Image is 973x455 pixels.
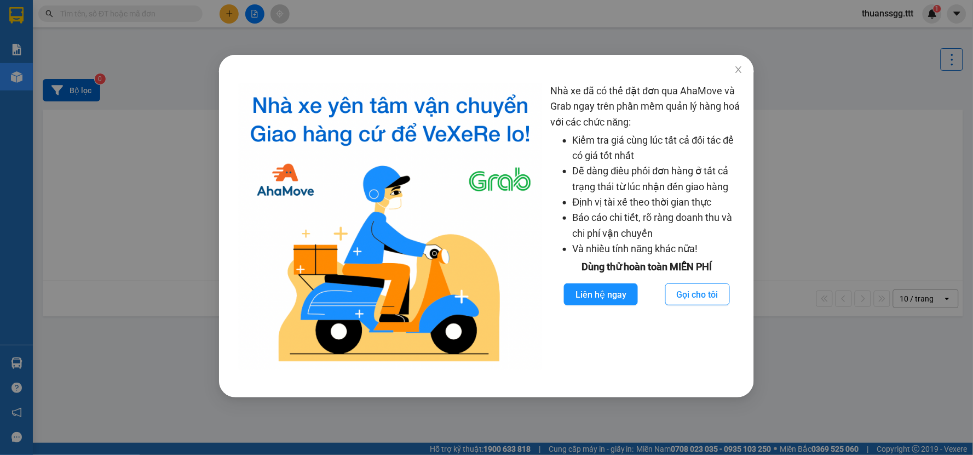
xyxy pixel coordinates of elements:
button: Close [723,55,754,86]
li: Báo cáo chi tiết, rõ ràng doanh thu và chi phí vận chuyển [573,210,744,241]
span: close [734,65,743,74]
li: Kiểm tra giá cùng lúc tất cả đối tác để có giá tốt nhất [573,133,744,164]
button: Liên hệ ngay [564,283,638,305]
div: Dùng thử hoàn toàn MIỄN PHÍ [551,259,744,275]
button: Gọi cho tôi [665,283,730,305]
span: Liên hệ ngay [575,288,626,302]
li: Dễ dàng điều phối đơn hàng ở tất cả trạng thái từ lúc nhận đến giao hàng [573,163,744,195]
li: Và nhiều tính năng khác nữa! [573,241,744,257]
li: Định vị tài xế theo thời gian thực [573,195,744,210]
span: Gọi cho tôi [677,288,718,302]
div: Nhà xe đã có thể đặt đơn qua AhaMove và Grab ngay trên phần mềm quản lý hàng hoá với các chức năng: [551,83,744,370]
img: logo [239,83,542,370]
